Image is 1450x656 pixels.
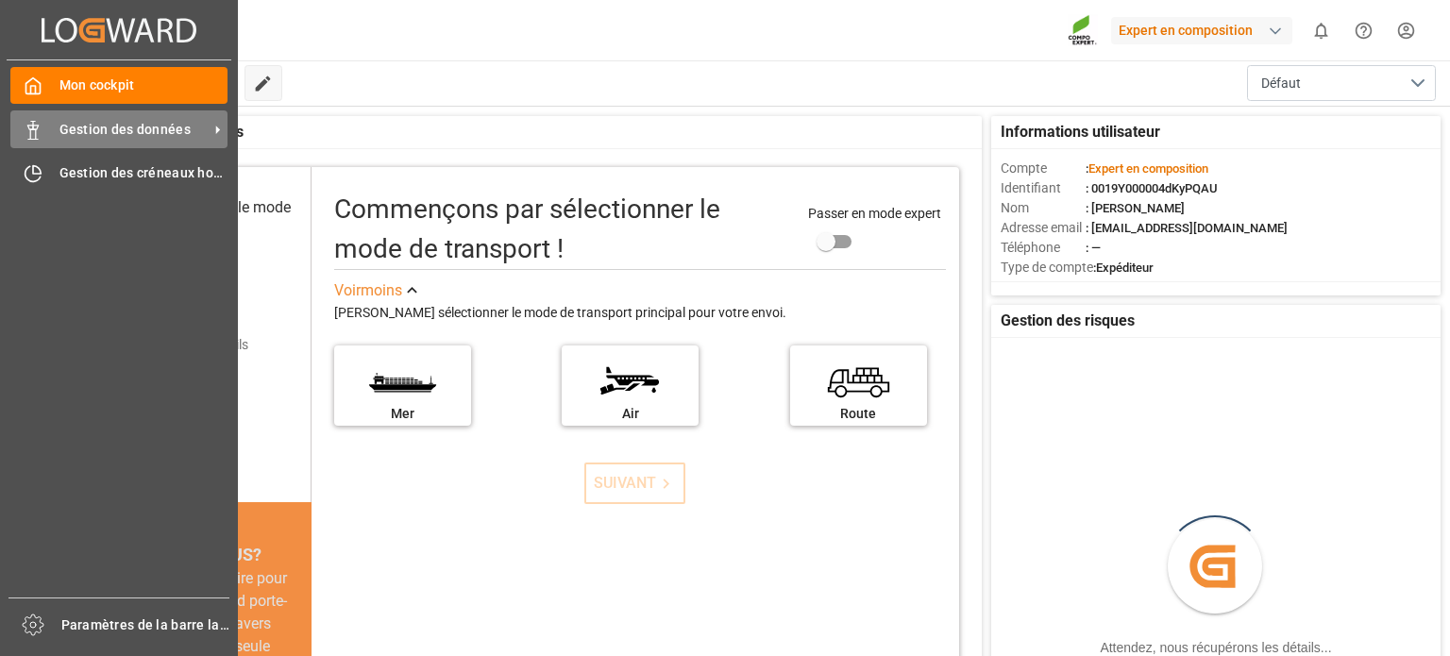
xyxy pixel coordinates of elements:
font: moins [361,281,402,299]
a: Gestion des créneaux horaires [10,155,228,192]
button: ouvrir le menu [1247,65,1436,101]
font: SUIVANT [594,474,656,492]
button: afficher 0 nouvelles notifications [1300,9,1342,52]
a: Mon cockpit [10,67,228,104]
font: Compte [1001,160,1047,176]
font: SAVIEZ-VOUS? [145,545,261,564]
font: Gestion des risques [1001,311,1135,329]
font: Route [840,406,876,421]
font: : [PERSON_NAME] [1086,201,1185,215]
button: Centre d'aide [1342,9,1385,52]
font: Air [622,406,639,421]
font: Expert en composition [1119,23,1253,38]
font: Défaut [1261,76,1301,91]
font: : 0019Y000004dKyPQAU [1086,181,1218,195]
font: Sélectionnez le mode de transport [149,198,291,239]
font: Gestion des créneaux horaires [59,165,250,180]
button: Expert en composition [1111,12,1300,48]
font: Informations utilisateur [1001,123,1160,141]
font: : [1086,161,1088,176]
font: Passer en mode expert [808,206,941,221]
font: :Expéditeur [1093,261,1154,275]
div: Commençons par sélectionner le mode de transport ! [334,190,789,269]
font: Adresse email [1001,220,1082,235]
font: Paramètres de la barre latérale [61,617,258,632]
font: Commençons par sélectionner le mode de transport ! [334,193,720,264]
font: Mer [391,406,414,421]
font: : — [1086,241,1101,255]
font: Attendez, nous récupérons les détails... [1100,640,1331,655]
font: Mon cockpit [59,77,135,93]
font: Gestion des données [59,122,191,137]
font: Type de compte [1001,260,1093,275]
font: : [EMAIL_ADDRESS][DOMAIN_NAME] [1086,221,1288,235]
font: Téléphone [1001,240,1060,255]
font: Nom [1001,200,1029,215]
font: Ajouter les détails d'expédition [145,337,248,372]
button: SUIVANT [584,463,685,504]
font: Expert en composition [1088,161,1208,176]
font: Voir [334,281,361,299]
img: Screenshot%202023-09-29%20at%2010.02.21.png_1712312052.png [1068,14,1098,47]
font: Identifiant [1001,180,1061,195]
font: [PERSON_NAME] sélectionner le mode de transport principal pour votre envoi. [334,305,786,320]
